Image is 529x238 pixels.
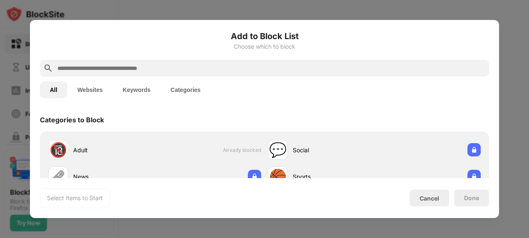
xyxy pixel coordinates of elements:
[67,82,113,98] button: Websites
[293,146,374,154] div: Social
[420,195,439,202] div: Cancel
[43,63,53,73] img: search.svg
[51,168,65,185] div: 🗞
[40,43,489,50] div: Choose which to block
[40,116,104,124] div: Categories to Block
[73,172,155,181] div: News
[40,30,489,42] h6: Add to Block List
[161,82,210,98] button: Categories
[113,82,161,98] button: Keywords
[47,194,103,202] div: Select Items to Start
[269,168,287,185] div: 🏀
[464,195,479,201] div: Done
[73,146,155,154] div: Adult
[49,141,67,159] div: 🔞
[293,172,374,181] div: Sports
[223,147,261,153] span: Already blocked
[40,82,67,98] button: All
[269,141,287,159] div: 💬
